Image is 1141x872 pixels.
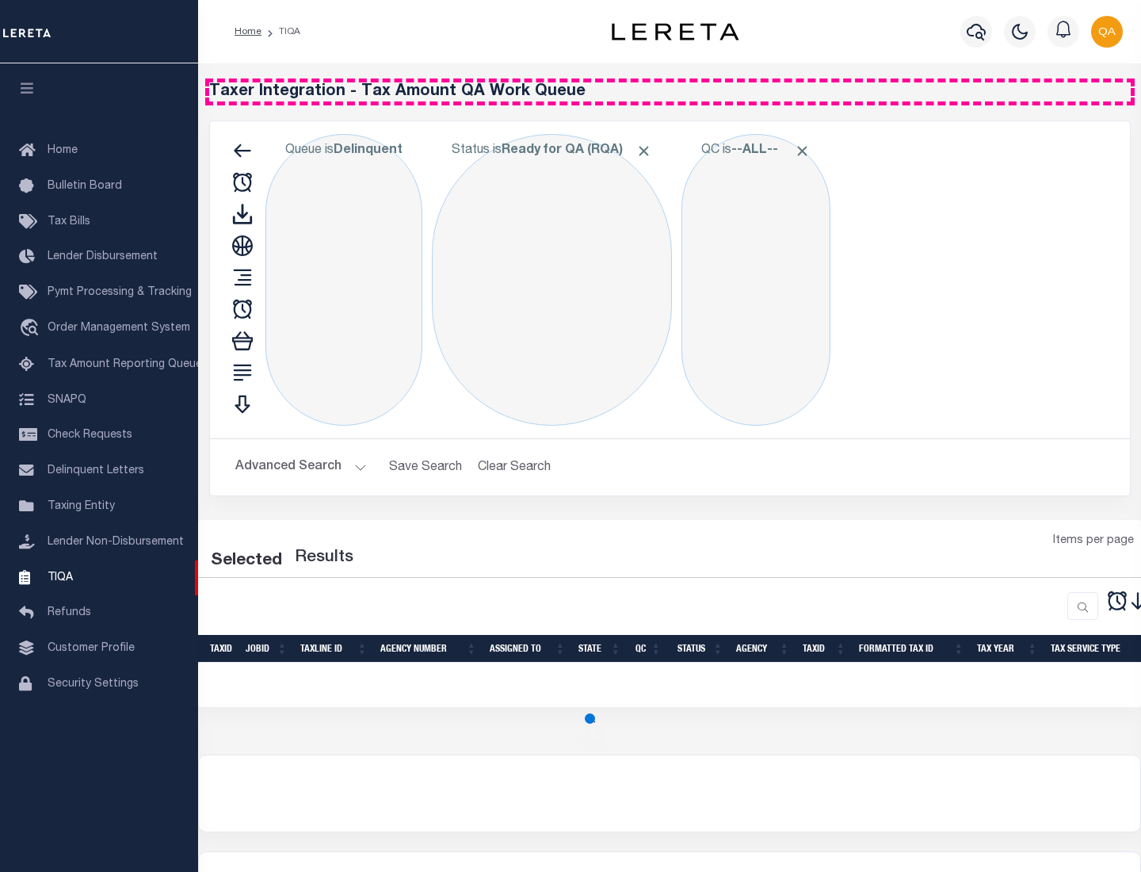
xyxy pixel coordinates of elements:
[794,143,811,159] span: Click to Remove
[628,635,668,663] th: QC
[209,82,1131,101] h5: Taxer Integration - Tax Amount QA Work Queue
[48,181,122,192] span: Bulletin Board
[265,134,422,426] div: Click to Edit
[374,635,483,663] th: Agency Number
[239,635,294,663] th: JobID
[853,635,971,663] th: Formatted Tax ID
[48,359,202,370] span: Tax Amount Reporting Queue
[380,452,471,483] button: Save Search
[483,635,572,663] th: Assigned To
[334,144,403,157] b: Delinquent
[432,134,672,426] div: Click to Edit
[48,430,132,441] span: Check Requests
[48,251,158,262] span: Lender Disbursement
[48,572,73,583] span: TIQA
[796,635,853,663] th: TaxID
[48,323,190,334] span: Order Management System
[204,635,239,663] th: TaxID
[48,465,144,476] span: Delinquent Letters
[48,501,115,512] span: Taxing Entity
[1053,533,1134,550] span: Items per page
[971,635,1044,663] th: Tax Year
[48,643,135,654] span: Customer Profile
[235,27,261,36] a: Home
[19,319,44,339] i: travel_explore
[294,635,374,663] th: TaxLine ID
[668,635,730,663] th: Status
[731,144,778,157] b: --ALL--
[48,607,91,618] span: Refunds
[48,394,86,405] span: SNAPQ
[502,144,652,157] b: Ready for QA (RQA)
[612,23,738,40] img: logo-dark.svg
[635,143,652,159] span: Click to Remove
[235,452,367,483] button: Advanced Search
[48,679,139,690] span: Security Settings
[48,537,184,548] span: Lender Non-Disbursement
[730,635,796,663] th: Agency
[1091,16,1123,48] img: svg+xml;base64,PHN2ZyB4bWxucz0iaHR0cDovL3d3dy53My5vcmcvMjAwMC9zdmciIHBvaW50ZXItZXZlbnRzPSJub25lIi...
[48,145,78,156] span: Home
[48,287,192,298] span: Pymt Processing & Tracking
[211,549,282,574] div: Selected
[261,25,300,39] li: TIQA
[572,635,628,663] th: State
[681,134,830,426] div: Click to Edit
[48,216,90,228] span: Tax Bills
[471,452,558,483] button: Clear Search
[295,545,353,571] label: Results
